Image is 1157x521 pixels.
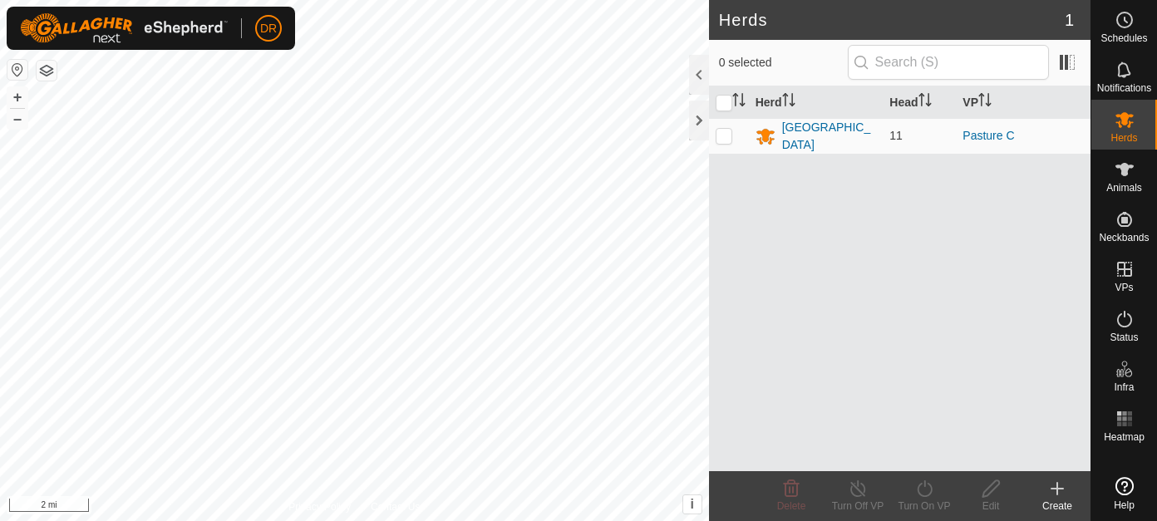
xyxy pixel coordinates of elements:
span: DR [260,20,277,37]
img: Gallagher Logo [20,13,228,43]
span: Delete [777,500,806,512]
p-sorticon: Activate to sort [978,96,992,109]
div: Turn On VP [891,499,958,514]
span: Neckbands [1099,233,1149,243]
span: Status [1110,332,1138,342]
span: Infra [1114,382,1134,392]
button: i [683,495,702,514]
h2: Herds [719,10,1065,30]
p-sorticon: Activate to sort [918,96,932,109]
span: VPs [1115,283,1133,292]
th: Head [883,86,956,119]
div: Create [1024,499,1091,514]
th: VP [956,86,1091,119]
span: Notifications [1097,83,1151,93]
div: Turn Off VP [825,499,891,514]
span: i [690,497,693,511]
span: Herds [1110,133,1137,143]
a: Contact Us [371,499,420,514]
span: 1 [1065,7,1074,32]
p-sorticon: Activate to sort [732,96,746,109]
a: Pasture C [963,129,1014,142]
p-sorticon: Activate to sort [782,96,795,109]
button: + [7,87,27,107]
span: Help [1114,500,1135,510]
span: 0 selected [719,54,848,71]
button: Reset Map [7,60,27,80]
button: Map Layers [37,61,57,81]
div: Edit [958,499,1024,514]
input: Search (S) [848,45,1049,80]
span: Animals [1106,183,1142,193]
button: – [7,109,27,129]
span: 11 [889,129,903,142]
a: Privacy Policy [288,499,351,514]
a: Help [1091,470,1157,517]
span: Heatmap [1104,432,1145,442]
div: [GEOGRAPHIC_DATA] [782,119,877,154]
th: Herd [749,86,884,119]
span: Schedules [1100,33,1147,43]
